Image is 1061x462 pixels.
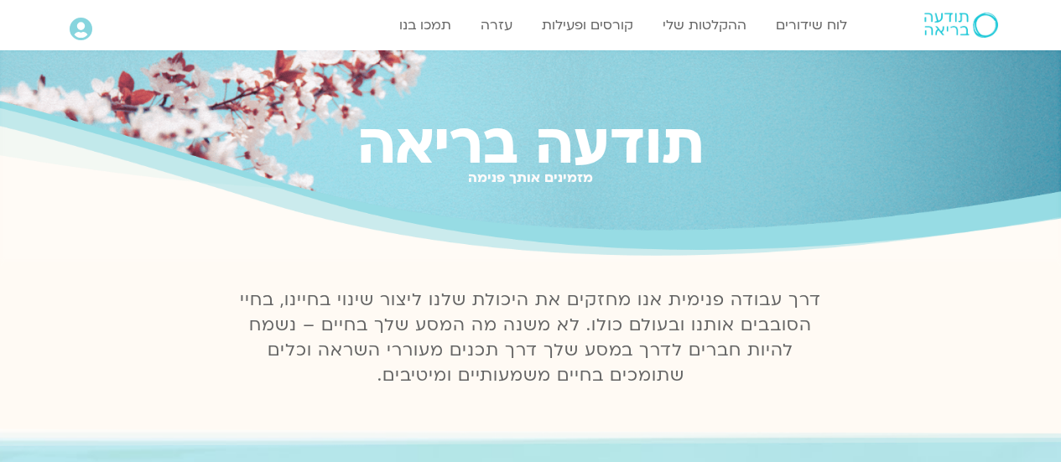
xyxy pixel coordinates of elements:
[391,9,460,41] a: תמכו בנו
[654,9,755,41] a: ההקלטות שלי
[924,13,998,38] img: תודעה בריאה
[767,9,856,41] a: לוח שידורים
[472,9,521,41] a: עזרה
[533,9,642,41] a: קורסים ופעילות
[231,288,831,388] p: דרך עבודה פנימית אנו מחזקים את היכולת שלנו ליצור שינוי בחיינו, בחיי הסובבים אותנו ובעולם כולו. לא...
